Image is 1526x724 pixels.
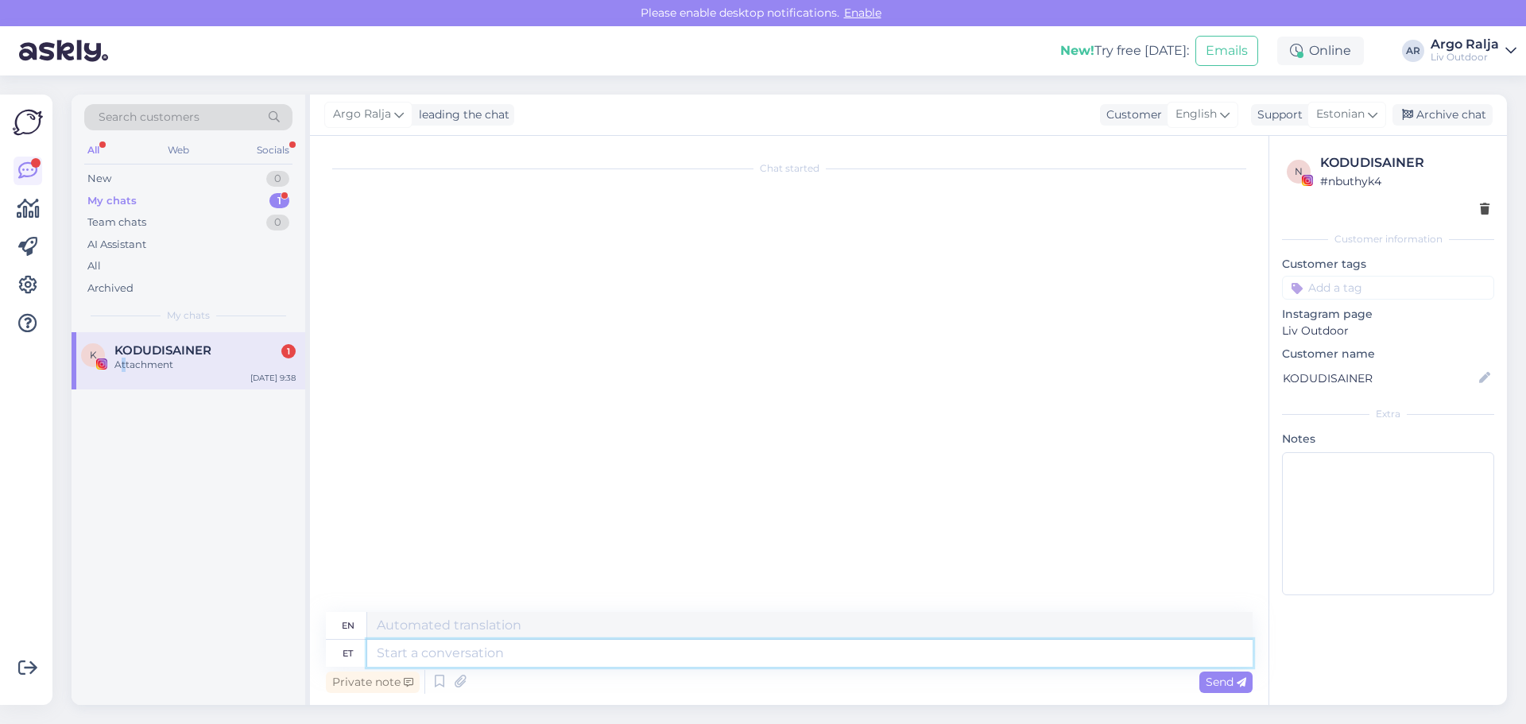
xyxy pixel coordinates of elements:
[87,215,146,230] div: Team chats
[1277,37,1364,65] div: Online
[342,612,354,639] div: en
[1431,38,1499,51] div: Argo Ralja
[269,193,289,209] div: 1
[1320,172,1489,190] div: # nbuthyk4
[1282,306,1494,323] p: Instagram page
[87,237,146,253] div: AI Assistant
[254,140,292,161] div: Socials
[266,171,289,187] div: 0
[90,349,97,361] span: K
[1282,256,1494,273] p: Customer tags
[1316,106,1365,123] span: Estonian
[87,258,101,274] div: All
[165,140,192,161] div: Web
[1402,40,1424,62] div: AR
[87,171,111,187] div: New
[839,6,886,20] span: Enable
[343,640,353,667] div: et
[1283,370,1476,387] input: Add name
[1392,104,1493,126] div: Archive chat
[1195,36,1258,66] button: Emails
[326,161,1253,176] div: Chat started
[1100,106,1162,123] div: Customer
[1282,346,1494,362] p: Customer name
[1282,276,1494,300] input: Add a tag
[412,106,509,123] div: leading the chat
[114,358,296,372] div: Attachment
[1282,431,1494,447] p: Notes
[266,215,289,230] div: 0
[87,193,137,209] div: My chats
[250,372,296,384] div: [DATE] 9:38
[1206,675,1246,689] span: Send
[326,672,420,693] div: Private note
[333,106,391,123] span: Argo Ralja
[84,140,103,161] div: All
[1431,51,1499,64] div: Liv Outdoor
[1282,407,1494,421] div: Extra
[99,109,199,126] span: Search customers
[13,107,43,137] img: Askly Logo
[1431,38,1516,64] a: Argo RaljaLiv Outdoor
[114,343,211,358] span: KODUDISAINER
[87,281,134,296] div: Archived
[1251,106,1303,123] div: Support
[1282,323,1494,339] p: Liv Outdoor
[1060,41,1189,60] div: Try free [DATE]:
[281,344,296,358] div: 1
[1282,232,1494,246] div: Customer information
[1175,106,1217,123] span: English
[1295,165,1303,177] span: n
[1320,153,1489,172] div: KODUDISAINER
[1060,43,1094,58] b: New!
[167,308,210,323] span: My chats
